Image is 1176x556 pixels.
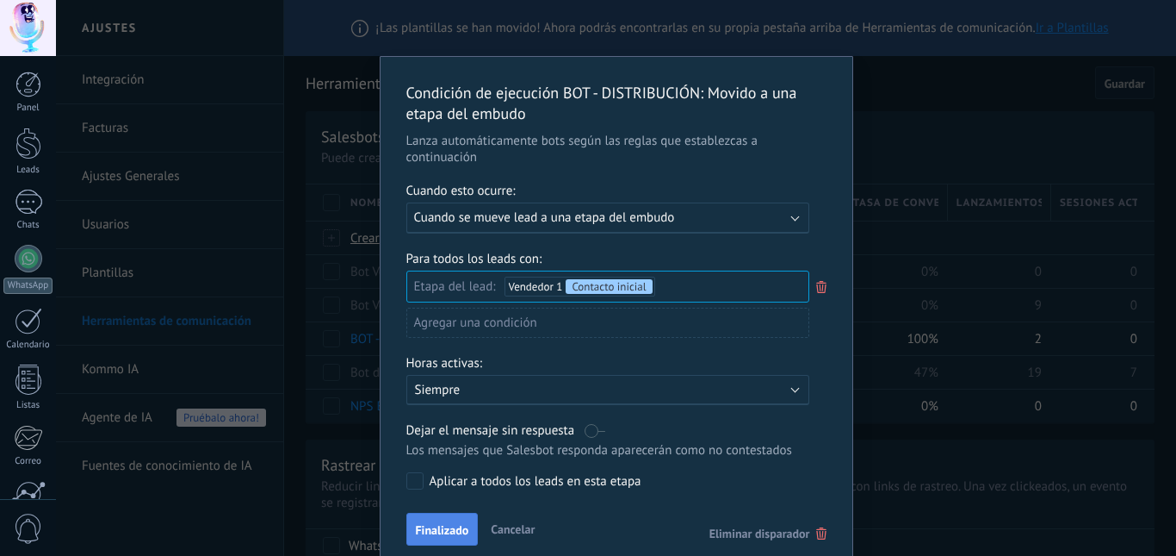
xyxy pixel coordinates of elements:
[3,103,53,114] div: Panel
[3,456,53,467] div: Correo
[415,382,716,398] p: Siempre
[406,133,826,166] p: Lanza automáticamente bots según las reglas que establezcas a continuación
[406,83,797,123] span: : Movido a una etapa del embudo
[406,308,809,338] div: Agregar una condición
[414,209,675,226] span: Cuando se mueve lead a una etapa del embudo
[484,516,542,542] button: Cancelar
[709,526,810,541] span: Eliminar disparador
[3,165,53,176] div: Leads
[406,513,479,546] button: Finalizado
[406,442,809,459] p: Los mensajes que Salesbot responda aparecerán como no contestados
[3,220,53,231] div: Chats
[406,422,575,439] span: Dejar el mensaje sin respuesta
[406,83,809,124] h2: Condición de ejecución BOT - DISTRIBUCIÓN
[416,524,469,536] span: Finalizado
[3,400,53,411] div: Listas
[3,340,53,351] div: Calendario
[430,473,641,490] div: Aplicar a todos los leads en esta etapa
[406,183,826,203] div: Cuando esto ocurre:
[491,522,535,537] span: Cancelar
[406,355,826,375] div: Horas activas:
[3,278,53,294] div: WhatsApp
[406,251,826,267] div: Para todos los leads con:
